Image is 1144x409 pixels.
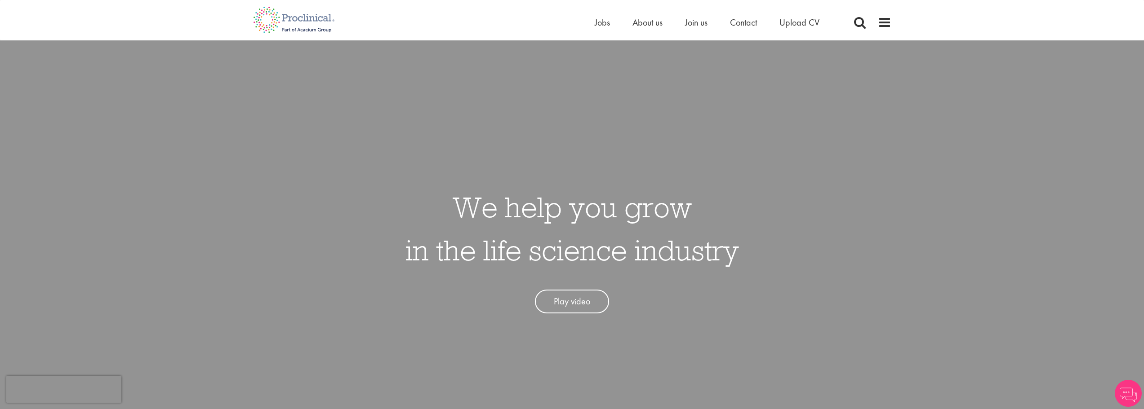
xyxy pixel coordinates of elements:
a: Upload CV [779,17,819,28]
img: Chatbot [1115,380,1142,407]
a: Join us [685,17,708,28]
a: Play video [535,290,609,313]
h1: We help you grow in the life science industry [405,185,739,272]
a: About us [632,17,663,28]
a: Contact [730,17,757,28]
a: Jobs [595,17,610,28]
